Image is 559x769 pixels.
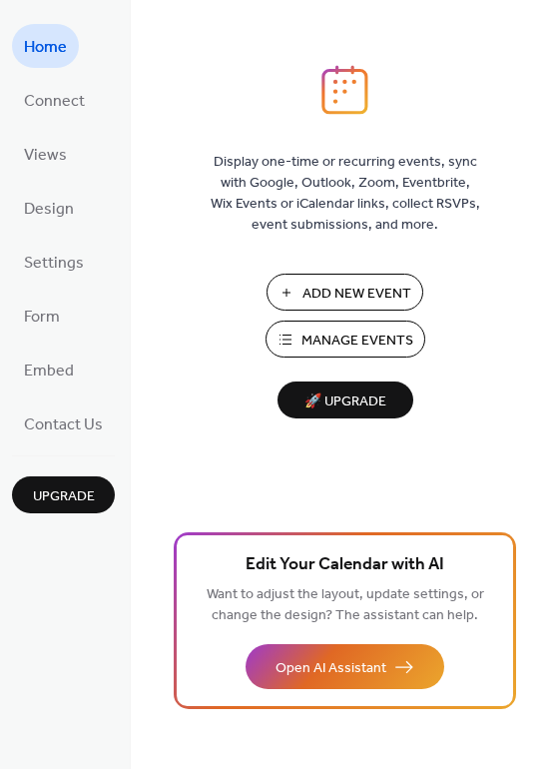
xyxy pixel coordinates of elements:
span: Display one-time or recurring events, sync with Google, Outlook, Zoom, Eventbrite, Wix Events or ... [211,152,480,236]
span: Design [24,194,74,226]
a: Home [12,24,79,68]
a: Contact Us [12,401,115,445]
button: Open AI Assistant [246,644,444,689]
a: Connect [12,78,97,122]
a: Settings [12,240,96,284]
a: Views [12,132,79,176]
span: Home [24,32,67,64]
span: Form [24,302,60,334]
span: Connect [24,86,85,118]
span: Want to adjust the layout, update settings, or change the design? The assistant can help. [207,581,484,629]
a: Form [12,294,72,338]
button: Add New Event [267,274,423,311]
span: Upgrade [33,486,95,507]
span: Manage Events [301,331,413,352]
span: Add New Event [302,284,411,305]
button: Manage Events [266,321,425,358]
button: 🚀 Upgrade [278,382,413,418]
span: Contact Us [24,409,103,441]
span: Embed [24,356,74,387]
img: logo_icon.svg [321,65,367,115]
a: Design [12,186,86,230]
a: Embed [12,348,86,391]
button: Upgrade [12,476,115,513]
span: Open AI Assistant [276,658,386,679]
span: 🚀 Upgrade [289,388,401,415]
span: Views [24,140,67,172]
span: Edit Your Calendar with AI [246,551,444,579]
span: Settings [24,248,84,280]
